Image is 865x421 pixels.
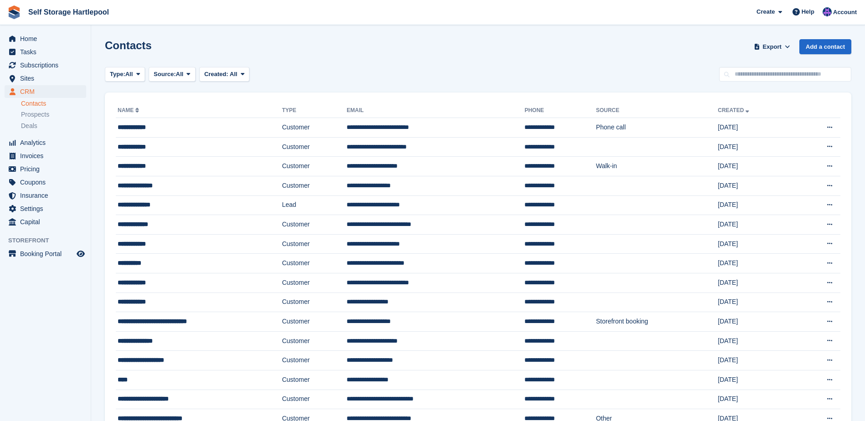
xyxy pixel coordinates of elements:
img: Sean Wood [823,7,832,16]
a: Add a contact [799,39,851,54]
span: Capital [20,216,75,228]
td: [DATE] [718,215,796,235]
a: menu [5,59,86,72]
span: Tasks [20,46,75,58]
td: Customer [282,157,347,176]
th: Source [596,103,718,118]
td: Customer [282,273,347,293]
td: [DATE] [718,137,796,157]
span: Coupons [20,176,75,189]
td: Lead [282,195,347,215]
span: Pricing [20,163,75,175]
a: menu [5,85,86,98]
a: menu [5,32,86,45]
td: [DATE] [718,176,796,195]
td: [DATE] [718,351,796,370]
a: menu [5,149,86,162]
button: Created: All [199,67,249,82]
a: Deals [21,121,86,131]
td: Customer [282,215,347,235]
td: [DATE] [718,157,796,176]
a: menu [5,189,86,202]
td: [DATE] [718,118,796,138]
a: Name [118,107,141,113]
span: Sites [20,72,75,85]
a: menu [5,136,86,149]
a: Contacts [21,99,86,108]
td: [DATE] [718,331,796,351]
span: CRM [20,85,75,98]
a: menu [5,72,86,85]
span: Home [20,32,75,45]
a: Self Storage Hartlepool [25,5,113,20]
td: Customer [282,293,347,312]
td: [DATE] [718,234,796,254]
td: Customer [282,331,347,351]
td: [DATE] [718,312,796,332]
span: Subscriptions [20,59,75,72]
span: Booking Portal [20,247,75,260]
td: [DATE] [718,254,796,273]
a: menu [5,46,86,58]
a: menu [5,163,86,175]
span: Insurance [20,189,75,202]
span: Deals [21,122,37,130]
td: Customer [282,390,347,409]
th: Email [347,103,524,118]
th: Phone [524,103,596,118]
td: Customer [282,234,347,254]
span: All [176,70,184,79]
th: Type [282,103,347,118]
span: Created: [204,71,228,77]
td: [DATE] [718,390,796,409]
span: Prospects [21,110,49,119]
td: Customer [282,118,347,138]
span: Type: [110,70,125,79]
a: Created [718,107,751,113]
a: menu [5,216,86,228]
td: Customer [282,312,347,332]
span: Settings [20,202,75,215]
td: Customer [282,351,347,370]
a: menu [5,247,86,260]
span: Storefront [8,236,91,245]
span: Analytics [20,136,75,149]
td: Customer [282,137,347,157]
h1: Contacts [105,39,152,51]
button: Type: All [105,67,145,82]
td: [DATE] [718,273,796,293]
button: Export [752,39,792,54]
td: Storefront booking [596,312,718,332]
td: [DATE] [718,293,796,312]
td: Phone call [596,118,718,138]
img: stora-icon-8386f47178a22dfd0bd8f6a31ec36ba5ce8667c1dd55bd0f319d3a0aa187defe.svg [7,5,21,19]
span: Create [756,7,775,16]
a: Prospects [21,110,86,119]
span: All [230,71,238,77]
td: [DATE] [718,370,796,390]
td: Walk-in [596,157,718,176]
td: [DATE] [718,195,796,215]
span: All [125,70,133,79]
a: Preview store [75,248,86,259]
a: menu [5,202,86,215]
button: Source: All [149,67,196,82]
td: Customer [282,370,347,390]
span: Export [763,42,782,51]
td: Customer [282,254,347,273]
span: Invoices [20,149,75,162]
span: Source: [154,70,176,79]
span: Help [802,7,814,16]
td: Customer [282,176,347,195]
span: Account [833,8,857,17]
a: menu [5,176,86,189]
